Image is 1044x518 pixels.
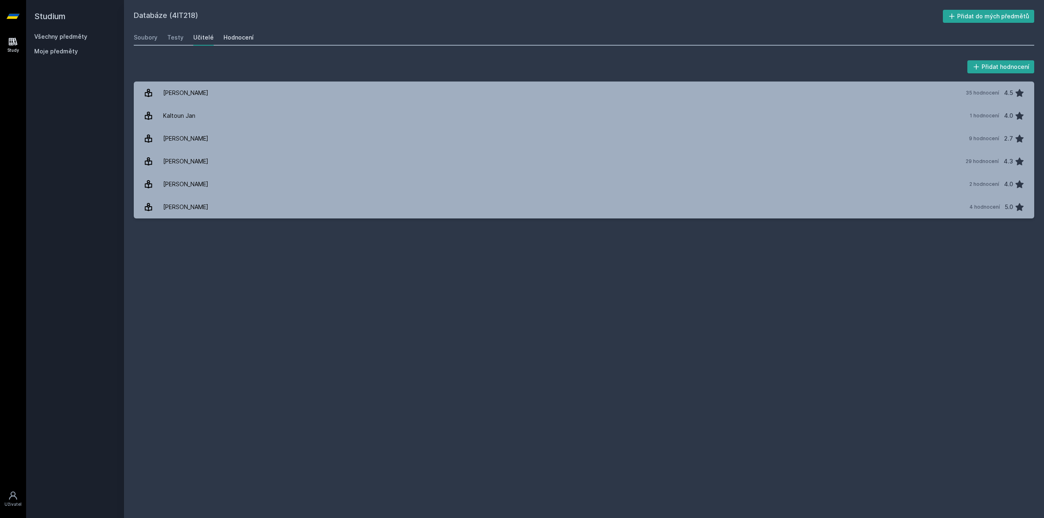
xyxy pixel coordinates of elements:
[134,127,1034,150] a: [PERSON_NAME] 9 hodnocení 2.7
[1004,130,1013,147] div: 2.7
[163,85,208,101] div: [PERSON_NAME]
[163,108,195,124] div: Kaltoun Jan
[193,29,214,46] a: Učitelé
[969,204,1000,210] div: 4 hodnocení
[970,112,999,119] div: 1 hodnocení
[167,29,184,46] a: Testy
[1004,108,1013,124] div: 4.0
[1005,199,1013,215] div: 5.0
[2,33,24,57] a: Study
[966,158,999,165] div: 29 hodnocení
[134,104,1034,127] a: Kaltoun Jan 1 hodnocení 4.0
[134,196,1034,218] a: [PERSON_NAME] 4 hodnocení 5.0
[943,10,1035,23] button: Přidat do mých předmětů
[134,29,157,46] a: Soubory
[163,176,208,192] div: [PERSON_NAME]
[163,130,208,147] div: [PERSON_NAME]
[2,487,24,511] a: Uživatel
[1004,85,1013,101] div: 4.5
[4,501,22,507] div: Uživatel
[223,33,254,42] div: Hodnocení
[223,29,254,46] a: Hodnocení
[134,150,1034,173] a: [PERSON_NAME] 29 hodnocení 4.3
[969,181,999,187] div: 2 hodnocení
[134,82,1034,104] a: [PERSON_NAME] 35 hodnocení 4.5
[134,10,943,23] h2: Databáze (4IT218)
[969,135,999,142] div: 9 hodnocení
[193,33,214,42] div: Učitelé
[134,33,157,42] div: Soubory
[34,47,78,55] span: Moje předměty
[163,199,208,215] div: [PERSON_NAME]
[167,33,184,42] div: Testy
[134,173,1034,196] a: [PERSON_NAME] 2 hodnocení 4.0
[163,153,208,170] div: [PERSON_NAME]
[34,33,87,40] a: Všechny předměty
[967,60,1035,73] button: Přidat hodnocení
[966,90,999,96] div: 35 hodnocení
[1004,153,1013,170] div: 4.3
[7,47,19,53] div: Study
[1004,176,1013,192] div: 4.0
